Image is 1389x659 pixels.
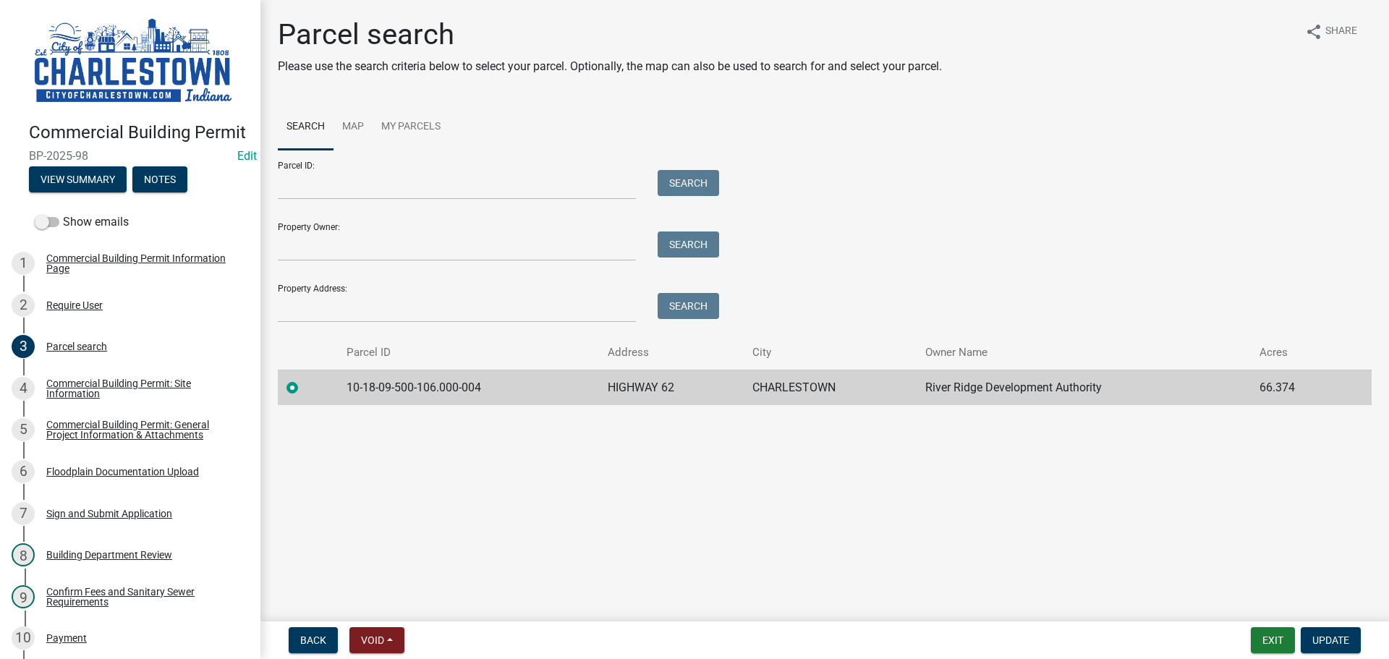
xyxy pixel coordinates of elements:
[12,335,35,358] div: 3
[599,336,744,370] th: Address
[12,418,35,441] div: 5
[658,293,719,319] button: Search
[744,336,917,370] th: City
[1251,370,1342,405] td: 66.374
[46,467,199,477] div: Floodplain Documentation Upload
[658,170,719,196] button: Search
[12,252,35,275] div: 1
[917,370,1251,405] td: River Ridge Development Authority
[1294,17,1369,46] button: shareShare
[29,166,127,192] button: View Summary
[599,370,744,405] td: HIGHWAY 62
[1312,634,1349,646] span: Update
[46,253,237,273] div: Commercial Building Permit Information Page
[12,377,35,400] div: 4
[29,174,127,186] wm-modal-confirm: Summary
[237,149,257,163] wm-modal-confirm: Edit Application Number
[132,166,187,192] button: Notes
[917,336,1251,370] th: Owner Name
[300,634,326,646] span: Back
[278,17,942,52] h1: Parcel search
[46,587,237,607] div: Confirm Fees and Sanitary Sewer Requirements
[658,231,719,258] button: Search
[361,634,384,646] span: Void
[29,149,231,163] span: BP-2025-98
[12,460,35,483] div: 6
[12,294,35,317] div: 2
[1305,23,1322,41] i: share
[1301,627,1361,653] button: Update
[1251,627,1295,653] button: Exit
[12,626,35,650] div: 10
[278,104,334,150] a: Search
[373,104,449,150] a: My Parcels
[289,627,338,653] button: Back
[35,213,129,231] label: Show emails
[338,370,600,405] td: 10-18-09-500-106.000-004
[237,149,257,163] a: Edit
[46,633,87,643] div: Payment
[132,174,187,186] wm-modal-confirm: Notes
[29,122,249,143] h4: Commercial Building Permit
[12,502,35,525] div: 7
[334,104,373,150] a: Map
[46,300,103,310] div: Require User
[46,378,237,399] div: Commercial Building Permit: Site Information
[46,509,172,519] div: Sign and Submit Application
[278,58,942,75] p: Please use the search criteria below to select your parcel. Optionally, the map can also be used ...
[1251,336,1342,370] th: Acres
[46,550,172,560] div: Building Department Review
[349,627,404,653] button: Void
[29,15,237,107] img: City of Charlestown, Indiana
[338,336,600,370] th: Parcel ID
[12,543,35,566] div: 8
[46,420,237,440] div: Commercial Building Permit: General Project Information & Attachments
[12,585,35,608] div: 9
[744,370,917,405] td: CHARLESTOWN
[46,341,107,352] div: Parcel search
[1325,23,1357,41] span: Share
